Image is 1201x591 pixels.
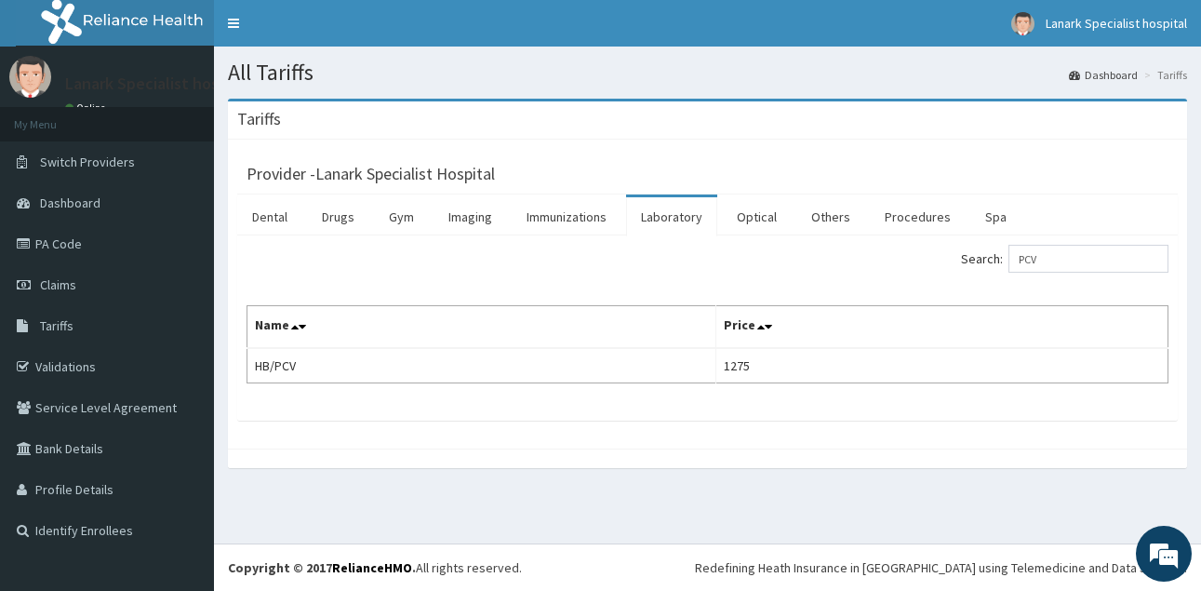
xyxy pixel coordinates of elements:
th: Price [716,306,1168,349]
span: Switch Providers [40,154,135,170]
span: Dashboard [40,195,100,211]
span: Lanark Specialist hospital [1046,15,1187,32]
span: Claims [40,276,76,293]
td: 1275 [716,348,1168,383]
a: Immunizations [512,197,621,236]
footer: All rights reserved. [214,544,1201,591]
img: User Image [1011,12,1034,35]
p: Lanark Specialist hospital [65,75,252,92]
a: Laboratory [626,197,717,236]
a: Others [796,197,865,236]
a: Dashboard [1069,67,1138,83]
h3: Provider - Lanark Specialist Hospital [247,166,495,182]
h3: Tariffs [237,111,281,128]
li: Tariffs [1140,67,1187,83]
label: Search: [961,245,1168,273]
input: Search: [1008,245,1168,273]
a: Gym [374,197,429,236]
a: Drugs [307,197,369,236]
div: Redefining Heath Insurance in [GEOGRAPHIC_DATA] using Telemedicine and Data Science! [695,558,1187,577]
span: Tariffs [40,317,73,334]
a: Dental [237,197,302,236]
a: RelianceHMO [332,559,412,576]
td: HB/PCV [247,348,716,383]
strong: Copyright © 2017 . [228,559,416,576]
img: User Image [9,56,51,98]
h1: All Tariffs [228,60,1187,85]
a: Imaging [434,197,507,236]
a: Spa [970,197,1021,236]
a: Online [65,101,110,114]
a: Procedures [870,197,966,236]
th: Name [247,306,716,349]
a: Optical [722,197,792,236]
